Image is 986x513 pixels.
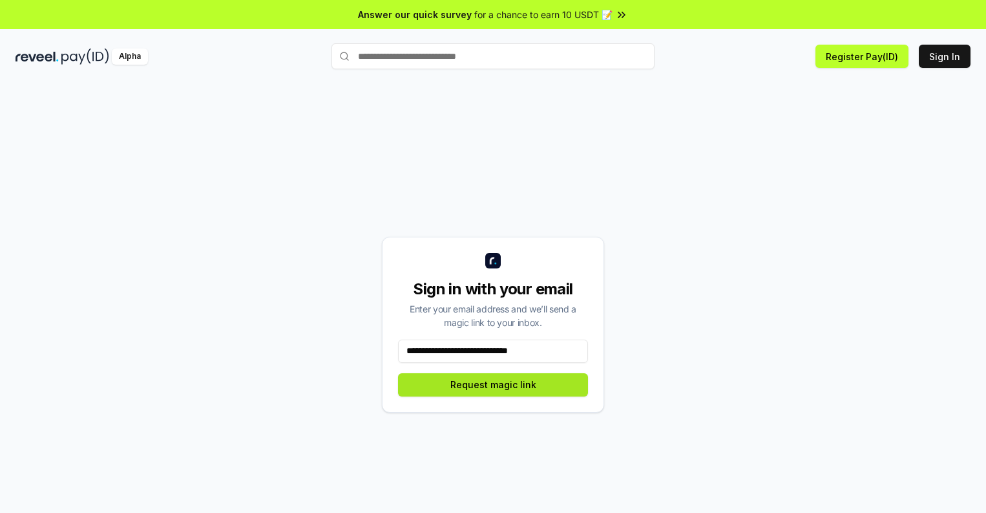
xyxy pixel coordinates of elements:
img: logo_small [485,253,501,268]
div: Enter your email address and we’ll send a magic link to your inbox. [398,302,588,329]
img: reveel_dark [16,49,59,65]
span: Answer our quick survey [358,8,472,21]
span: for a chance to earn 10 USDT 📝 [474,8,613,21]
button: Sign In [919,45,970,68]
div: Alpha [112,49,148,65]
button: Request magic link [398,373,588,397]
img: pay_id [61,49,109,65]
button: Register Pay(ID) [815,45,908,68]
div: Sign in with your email [398,279,588,300]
